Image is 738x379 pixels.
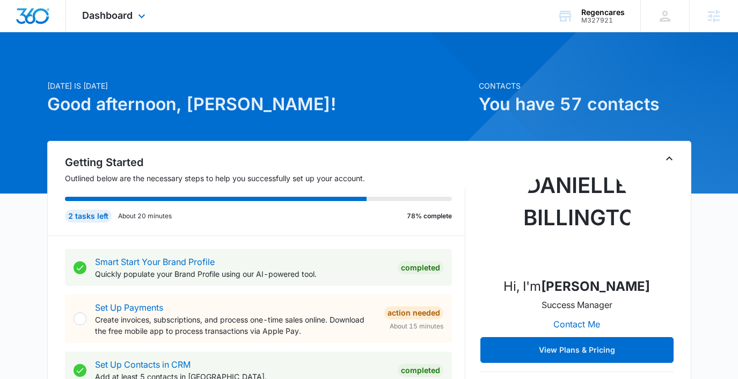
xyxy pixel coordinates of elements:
[65,173,465,184] p: Outlined below are the necessary steps to help you successfully set up your account.
[95,256,215,267] a: Smart Start Your Brand Profile
[480,337,674,363] button: View Plans & Pricing
[581,8,625,17] div: account name
[41,63,96,70] div: Domain Overview
[47,91,472,117] h1: Good afternoon, [PERSON_NAME]!
[503,277,650,296] p: Hi, I'm
[95,268,389,280] p: Quickly populate your Brand Profile using our AI-powered tool.
[29,62,38,71] img: tab_domain_overview_orange.svg
[663,152,676,165] button: Toggle Collapse
[17,28,26,37] img: website_grey.svg
[82,10,133,21] span: Dashboard
[523,161,631,268] img: Danielle Billington
[95,359,191,370] a: Set Up Contacts in CRM
[384,306,443,319] div: Action Needed
[407,211,452,221] p: 78% complete
[65,210,112,223] div: 2 tasks left
[107,62,115,71] img: tab_keywords_by_traffic_grey.svg
[65,154,465,170] h2: Getting Started
[17,17,26,26] img: logo_orange.svg
[390,321,443,331] span: About 15 minutes
[581,17,625,24] div: account id
[479,91,691,117] h1: You have 57 contacts
[543,311,611,337] button: Contact Me
[95,314,376,337] p: Create invoices, subscriptions, and process one-time sales online. Download the free mobile app t...
[398,364,443,377] div: Completed
[119,63,181,70] div: Keywords by Traffic
[542,298,612,311] p: Success Manager
[479,80,691,91] p: Contacts
[28,28,118,37] div: Domain: [DOMAIN_NAME]
[398,261,443,274] div: Completed
[118,211,172,221] p: About 20 minutes
[95,302,163,313] a: Set Up Payments
[541,278,650,294] strong: [PERSON_NAME]
[47,80,472,91] p: [DATE] is [DATE]
[30,17,53,26] div: v 4.0.25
